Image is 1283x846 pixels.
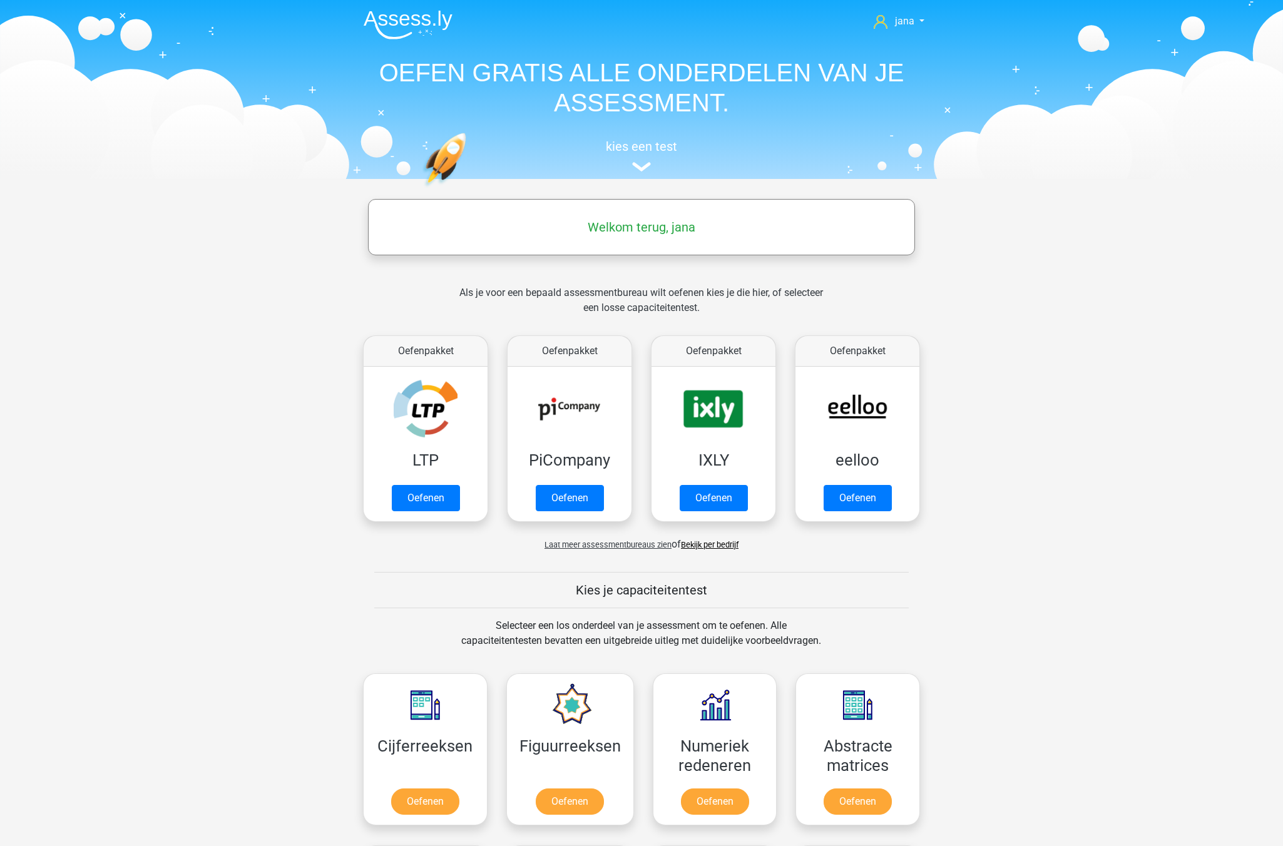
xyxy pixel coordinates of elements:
span: jana [895,15,914,27]
a: jana [869,14,929,29]
a: Oefenen [681,788,749,815]
div: Selecteer een los onderdeel van je assessment om te oefenen. Alle capaciteitentesten bevatten een... [449,618,833,663]
a: Oefenen [680,485,748,511]
img: assessment [632,162,651,171]
img: Assessly [364,10,452,39]
a: Oefenen [392,485,460,511]
a: Oefenen [824,485,892,511]
span: Laat meer assessmentbureaus zien [544,540,672,549]
a: Oefenen [536,788,604,815]
a: Bekijk per bedrijf [681,540,739,549]
h1: OEFEN GRATIS ALLE ONDERDELEN VAN JE ASSESSMENT. [354,58,929,118]
a: Oefenen [391,788,459,815]
a: Oefenen [824,788,892,815]
h5: Kies je capaciteitentest [374,583,909,598]
div: of [354,527,929,552]
a: kies een test [354,139,929,172]
div: Als je voor een bepaald assessmentbureau wilt oefenen kies je die hier, of selecteer een losse ca... [449,285,833,330]
img: oefenen [422,133,514,246]
a: Oefenen [536,485,604,511]
h5: kies een test [354,139,929,154]
h5: Welkom terug, jana [374,220,909,235]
